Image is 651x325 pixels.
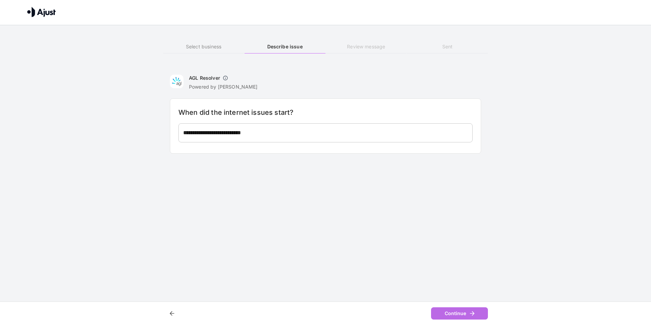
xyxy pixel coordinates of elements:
[178,107,473,118] h6: When did the internet issues start?
[431,307,488,320] button: Continue
[325,43,407,50] h6: Review message
[163,43,244,50] h6: Select business
[170,75,184,88] img: AGL
[244,43,325,50] h6: Describe issue
[407,43,488,50] h6: Sent
[189,75,220,81] h6: AGL Resolver
[27,7,56,17] img: Ajust
[189,83,258,90] p: Powered by [PERSON_NAME]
